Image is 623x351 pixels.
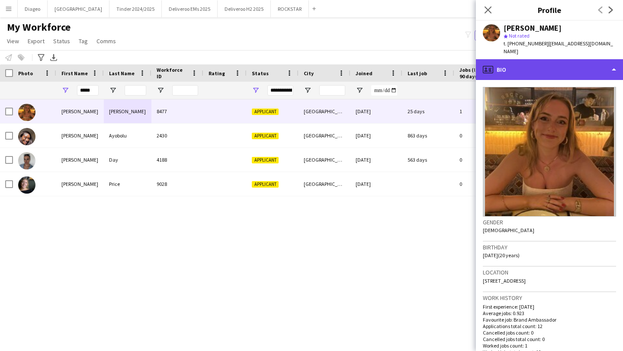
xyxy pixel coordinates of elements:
[48,52,59,63] app-action-btn: Export XLSX
[304,70,314,77] span: City
[483,268,616,276] h3: Location
[151,99,203,123] div: 8477
[104,124,151,147] div: Ayobolu
[151,124,203,147] div: 2430
[483,87,616,217] img: Crew avatar or photo
[483,227,534,233] span: [DEMOGRAPHIC_DATA]
[350,148,402,172] div: [DATE]
[350,124,402,147] div: [DATE]
[104,172,151,196] div: Price
[18,128,35,145] img: Elsie Ayobolu
[350,99,402,123] div: [DATE]
[7,21,71,34] span: My Workforce
[483,336,616,342] p: Cancelled jobs total count: 0
[162,0,218,17] button: Deliveroo EMs 2025
[252,108,279,115] span: Applicant
[151,148,203,172] div: 4188
[53,37,70,45] span: Status
[402,124,454,147] div: 863 days
[209,70,225,77] span: Rating
[408,70,427,77] span: Last job
[454,148,511,172] div: 0
[56,99,104,123] div: [PERSON_NAME]
[172,85,198,96] input: Workforce ID Filter Input
[109,86,117,94] button: Open Filter Menu
[104,99,151,123] div: [PERSON_NAME]
[252,133,279,139] span: Applicant
[48,0,109,17] button: [GEOGRAPHIC_DATA]
[218,0,271,17] button: Deliveroo H2 2025
[459,67,485,80] span: Jobs (last 90 days)
[61,86,69,94] button: Open Filter Menu
[104,148,151,172] div: Day
[18,152,35,169] img: Elsie Day
[151,172,203,196] div: 9028
[252,86,260,94] button: Open Filter Menu
[79,37,88,45] span: Tag
[483,294,616,302] h3: Work history
[36,52,46,63] app-action-btn: Advanced filters
[299,172,350,196] div: [GEOGRAPHIC_DATA]
[483,342,616,349] p: Worked jobs count: 1
[299,148,350,172] div: [GEOGRAPHIC_DATA]
[483,303,616,310] p: First experience: [DATE]
[454,124,511,147] div: 0
[18,104,35,121] img: Elsie O
[75,35,91,47] a: Tag
[61,70,88,77] span: First Name
[299,124,350,147] div: [GEOGRAPHIC_DATA]
[504,24,562,32] div: [PERSON_NAME]
[299,99,350,123] div: [GEOGRAPHIC_DATA]
[109,70,135,77] span: Last Name
[304,86,311,94] button: Open Filter Menu
[157,67,188,80] span: Workforce ID
[18,70,33,77] span: Photo
[483,329,616,336] p: Cancelled jobs count: 0
[252,181,279,188] span: Applicant
[483,252,520,258] span: [DATE] (20 years)
[252,70,269,77] span: Status
[350,172,402,196] div: [DATE]
[483,243,616,251] h3: Birthday
[3,35,22,47] a: View
[271,0,309,17] button: ROCKSTAR
[18,0,48,17] button: Diageo
[483,316,616,323] p: Favourite job: Brand Ambassador
[56,172,104,196] div: [PERSON_NAME]
[356,70,373,77] span: Joined
[504,40,613,54] span: | [EMAIL_ADDRESS][DOMAIN_NAME]
[475,30,518,41] button: Everyone9,786
[476,4,623,16] h3: Profile
[28,37,45,45] span: Export
[109,0,162,17] button: Tinder 2024/2025
[371,85,397,96] input: Joined Filter Input
[402,99,454,123] div: 25 days
[483,323,616,329] p: Applications total count: 12
[24,35,48,47] a: Export
[93,35,119,47] a: Comms
[476,59,623,80] div: Bio
[18,176,35,194] img: Elsie Price
[483,310,616,316] p: Average jobs: 0.923
[56,148,104,172] div: [PERSON_NAME]
[252,157,279,163] span: Applicant
[509,32,530,39] span: Not rated
[483,278,526,284] span: [STREET_ADDRESS]
[96,37,116,45] span: Comms
[402,148,454,172] div: 563 days
[7,37,19,45] span: View
[483,218,616,226] h3: Gender
[356,86,363,94] button: Open Filter Menu
[125,85,146,96] input: Last Name Filter Input
[319,85,345,96] input: City Filter Input
[504,40,549,47] span: t. [PHONE_NUMBER]
[157,86,164,94] button: Open Filter Menu
[454,99,511,123] div: 1
[454,172,511,196] div: 0
[50,35,74,47] a: Status
[77,85,99,96] input: First Name Filter Input
[56,124,104,147] div: [PERSON_NAME]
